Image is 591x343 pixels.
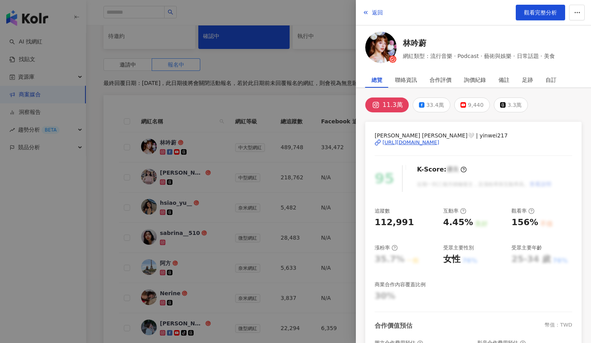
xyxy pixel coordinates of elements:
[522,72,533,88] div: 足跡
[494,97,528,112] button: 3.3萬
[375,139,572,146] a: [URL][DOMAIN_NAME]
[417,165,467,174] div: K-Score :
[372,9,383,16] span: 返回
[375,281,426,288] div: 商業合作內容覆蓋比例
[511,208,535,215] div: 觀看率
[375,321,412,330] div: 合作價值預估
[443,253,460,265] div: 女性
[443,208,466,215] div: 互動率
[426,99,444,110] div: 33.4萬
[375,131,572,140] span: [PERSON_NAME] [PERSON_NAME]🤍 | yinwei217
[430,72,451,88] div: 合作評價
[511,244,542,251] div: 受眾主要年齡
[375,244,398,251] div: 漲粉率
[464,72,486,88] div: 詢價紀錄
[383,139,439,146] div: [URL][DOMAIN_NAME]
[365,97,409,112] button: 11.3萬
[443,244,474,251] div: 受眾主要性別
[403,38,555,49] a: 林吟蔚
[395,72,417,88] div: 聯絡資訊
[516,5,565,20] a: 觀看完整分析
[499,72,509,88] div: 備註
[375,217,414,229] div: 112,991
[511,217,538,229] div: 156%
[454,97,490,112] button: 9,440
[383,99,403,110] div: 11.3萬
[413,97,450,112] button: 33.4萬
[508,99,522,110] div: 3.3萬
[362,5,383,20] button: 返回
[365,32,397,63] img: KOL Avatar
[443,217,473,229] div: 4.45%
[403,52,555,60] span: 網紅類型：流行音樂 · Podcast · 藝術與娛樂 · 日常話題 · 美食
[468,99,484,110] div: 9,440
[524,9,557,16] span: 觀看完整分析
[365,32,397,66] a: KOL Avatar
[372,72,383,88] div: 總覽
[375,208,390,215] div: 追蹤數
[545,321,572,330] div: 幣值：TWD
[546,72,557,88] div: 自訂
